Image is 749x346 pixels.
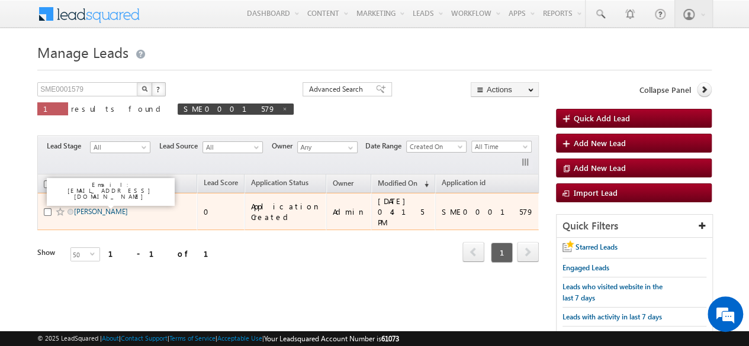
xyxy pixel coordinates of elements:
button: ? [152,82,166,96]
a: Application id [436,176,491,192]
div: [DATE] 04:15 PM [378,196,430,228]
div: 0 [204,206,239,217]
div: SME0001579 [442,206,534,217]
div: Admin [333,206,366,217]
a: All [202,141,263,153]
button: Actions [471,82,539,97]
span: Created On [407,141,463,152]
p: Email: [EMAIL_ADDRESS][DOMAIN_NAME] [52,182,170,199]
span: Owner [333,179,353,187]
span: 50 [71,248,90,261]
a: Contact Support [121,334,168,342]
a: Modified On (sorted descending) [372,176,435,192]
a: All Time [471,141,532,153]
span: Lead Score [204,178,238,187]
span: Lead Source [159,141,202,151]
span: Leads with activity in last 7 days [562,312,662,321]
span: Lead Stage [47,141,90,151]
span: Date Range [365,141,406,151]
span: next [517,242,539,262]
span: Owner [272,141,297,151]
a: Show All Items [342,142,356,154]
a: Lead Score [198,176,244,192]
span: Application id [442,178,486,187]
span: Modified On [378,179,417,187]
span: prev [462,242,484,262]
span: Manage Leads [37,43,128,62]
a: next [517,243,539,262]
a: Created On [406,141,467,153]
a: prev [462,243,484,262]
div: 1 - 1 of 1 [108,247,223,260]
span: SME0001579 [184,104,276,114]
span: Add New Lead [574,163,626,173]
img: Search [142,86,147,92]
span: Leads who visited website in the last 7 days [562,282,663,302]
span: All Time [472,141,528,152]
a: About [102,334,119,342]
span: results found [71,104,165,114]
span: Starred Leads [576,242,618,251]
a: Application Status [245,176,314,192]
span: (sorted descending) [419,179,429,189]
span: All [91,142,147,153]
span: Import Lead [574,187,618,198]
a: [PERSON_NAME] [74,207,128,216]
span: © 2025 LeadSquared | | | | | [37,333,399,344]
a: Terms of Service [169,334,216,342]
span: select [90,251,99,256]
span: 61073 [381,334,399,343]
span: 1 [491,242,513,263]
span: Engaged Leads [562,263,609,272]
span: All [203,142,259,153]
span: Collapse Panel [639,85,691,95]
input: Type to Search [297,141,358,153]
span: Your Leadsquared Account Number is [264,334,399,343]
span: Quick Add Lead [574,113,630,123]
span: ? [156,84,162,94]
a: All [90,141,150,153]
span: Add New Lead [574,138,626,148]
span: Advanced Search [309,84,367,95]
div: Application Created [251,201,321,222]
div: Show [37,247,61,258]
span: Application Status [251,178,308,187]
span: 1 [43,104,62,114]
div: Quick Filters [557,215,712,238]
a: Acceptable Use [217,334,262,342]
